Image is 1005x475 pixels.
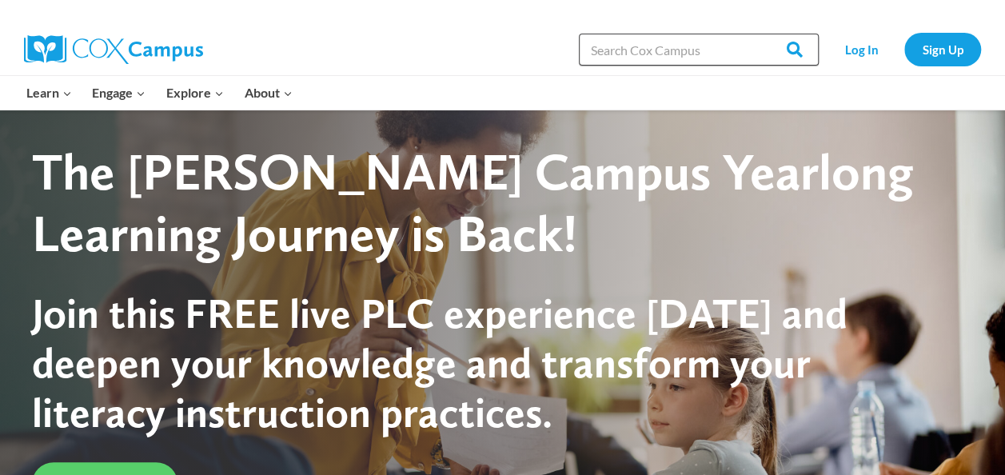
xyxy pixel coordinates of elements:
button: Child menu of About [234,76,303,110]
input: Search Cox Campus [579,34,819,66]
nav: Primary Navigation [16,76,302,110]
button: Child menu of Learn [16,76,82,110]
button: Child menu of Explore [156,76,234,110]
span: Join this FREE live PLC experience [DATE] and deepen your knowledge and transform your literacy i... [32,288,847,438]
div: The [PERSON_NAME] Campus Yearlong Learning Journey is Back! [32,142,944,265]
button: Child menu of Engage [82,76,157,110]
img: Cox Campus [24,35,203,64]
nav: Secondary Navigation [827,33,981,66]
a: Log In [827,33,896,66]
a: Sign Up [904,33,981,66]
